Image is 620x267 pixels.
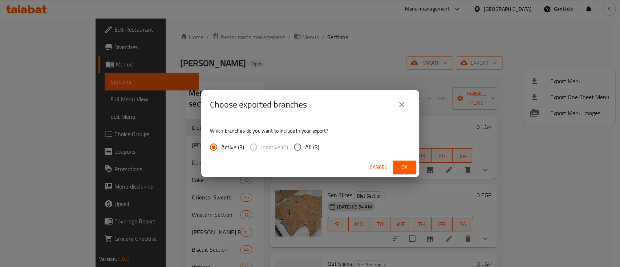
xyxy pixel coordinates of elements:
p: Which branches do you want to include in your export? [210,127,410,134]
span: All (3) [305,143,319,151]
span: Ok [399,163,410,172]
span: Inactive (0) [261,143,288,151]
span: Cancel [370,163,387,172]
button: Cancel [367,161,390,174]
h2: Choose exported branches [210,99,307,110]
button: close [393,96,410,113]
span: Active (3) [221,143,244,151]
button: Ok [393,161,416,174]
